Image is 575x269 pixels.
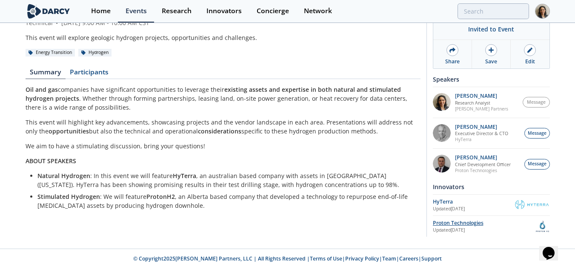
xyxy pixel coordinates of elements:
a: HyTerra Updated[DATE] HyTerra [433,198,550,212]
p: Executive Director & CTO [455,130,508,136]
span: Message [528,161,546,167]
a: Careers [399,255,418,262]
div: Innovators [433,179,550,194]
strong: existing assets and expertise in both natural and stimulated hydrogen projects [26,85,401,102]
p: : In this event we will feature , an australian based company with assets in [GEOGRAPHIC_DATA] ([... [37,171,415,189]
div: Save [485,58,497,65]
div: Invited to Event [468,25,514,34]
p: : We will feature , an Alberta based company that developed a technology to repurpose end-of-life... [37,192,415,210]
div: Concierge [257,8,289,14]
span: • [54,19,60,27]
span: Message [528,130,546,137]
div: Research [162,8,192,14]
a: Proton Technologies Updated[DATE] Proton Technologies [433,219,550,234]
iframe: chat widget [539,235,566,261]
a: Team [382,255,396,262]
img: Proton Technologies [535,219,550,234]
strong: considerations [198,127,241,135]
img: logo-wide.svg [26,4,72,19]
p: This event will highlight key advancements, showcasing projects and the vendor landscape in each ... [26,118,421,136]
a: Summary [26,69,66,79]
strong: Stimulated Hydrogen [37,193,100,201]
p: [PERSON_NAME] [455,124,508,130]
button: Message [523,97,550,108]
img: c7853a51-1468-4088-b60a-9a0c03f2ba18 [433,93,451,111]
a: Support [421,255,442,262]
input: Advanced Search [458,3,529,19]
p: Chief Development Officer [455,161,511,167]
div: HyTerra [433,198,514,206]
p: [PERSON_NAME] [455,93,508,99]
div: Events [126,8,147,14]
strong: opportunities [49,127,89,135]
a: Terms of Use [310,255,342,262]
div: This event will explore geologic hydrogen projects, opportunities and challenges. [26,33,421,42]
strong: Oil and gas [26,85,58,93]
button: Message [524,159,550,170]
div: Updated [DATE] [433,206,514,212]
div: Network [304,8,332,14]
img: HyTerra [514,200,550,210]
div: Edit [525,58,535,65]
div: Energy Transition [26,49,75,57]
span: Message [527,99,546,106]
div: Hydrogen [78,49,112,57]
div: Innovators [206,8,242,14]
div: Proton Technologies [433,219,535,227]
p: Proton Technologies [455,167,511,173]
p: [PERSON_NAME] [455,155,511,161]
img: Profile [535,4,550,19]
div: Technical [DATE] 9:00 AM - 10:00 AM CST [26,18,421,27]
a: Participants [66,69,113,79]
p: [PERSON_NAME] Partners [455,106,508,112]
strong: Natural Hydrogen [37,172,90,180]
button: Message [524,128,550,139]
div: Updated [DATE] [433,227,535,234]
p: HyTerra [455,136,508,142]
div: Home [91,8,111,14]
p: companies have significant opportunities to leverage their . Whether through forming partnerships... [26,85,421,112]
a: Privacy Policy [345,255,379,262]
p: © Copyright 2025 [PERSON_NAME] Partners, LLC | All Rights Reserved | | | | | [27,255,548,263]
strong: HyTerra [173,172,196,180]
a: Edit [511,40,549,68]
p: Research Analyst [455,100,508,106]
p: We aim to have a stimulating discussion, bring your questions! [26,142,421,150]
strong: ABOUT SPEAKERS [26,157,76,165]
img: 40f5555c-79e9-40bb-81fd-b4f96e52d22c [433,155,451,173]
div: Share [445,58,460,65]
img: 823c691b-f1a1-4805-8343-d7a88051a90f [433,124,451,142]
strong: ProtonH2 [146,193,175,201]
div: Speakers [433,72,550,87]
